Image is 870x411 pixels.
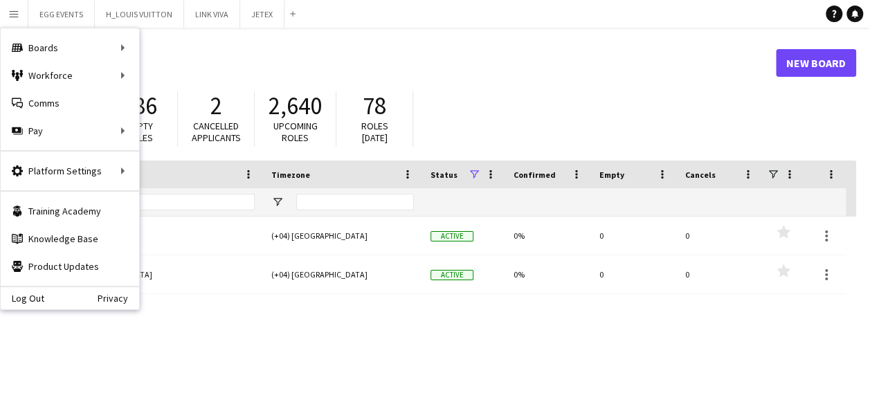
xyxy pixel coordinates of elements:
a: Privacy [98,293,139,304]
div: (+04) [GEOGRAPHIC_DATA] [263,217,422,255]
div: 0 [591,255,677,293]
div: 0 [677,255,763,293]
a: FABULOUS DAY [33,217,255,255]
span: 2,640 [269,91,322,121]
div: 0 [677,217,763,255]
button: Open Filter Menu [271,196,284,208]
a: Knowledge Base [1,225,139,253]
button: JETEX [240,1,284,28]
a: LOUVRE [GEOGRAPHIC_DATA] [33,255,255,294]
div: Platform Settings [1,157,139,185]
button: H_LOUIS VUITTON [95,1,184,28]
input: Board name Filter Input [57,194,255,210]
div: 0% [505,255,591,293]
div: Workforce [1,62,139,89]
span: Roles [DATE] [361,120,388,144]
div: Pay [1,117,139,145]
a: Training Academy [1,197,139,225]
a: Comms [1,89,139,117]
span: Cancelled applicants [192,120,241,144]
span: Timezone [271,170,310,180]
h1: Boards [24,53,776,73]
span: Upcoming roles [273,120,318,144]
span: Status [431,170,457,180]
a: New Board [776,49,856,77]
span: Active [431,231,473,241]
div: 0 [591,217,677,255]
div: (+04) [GEOGRAPHIC_DATA] [263,255,422,293]
span: 2 [210,91,222,121]
button: LINK VIVA [184,1,240,28]
span: Confirmed [514,170,556,180]
div: Boards [1,34,139,62]
span: 78 [363,91,386,121]
span: Cancels [685,170,716,180]
span: Empty [599,170,624,180]
a: Product Updates [1,253,139,280]
a: Log Out [1,293,44,304]
input: Timezone Filter Input [296,194,414,210]
div: 0% [505,217,591,255]
button: EGG EVENTS [28,1,95,28]
span: Active [431,270,473,280]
